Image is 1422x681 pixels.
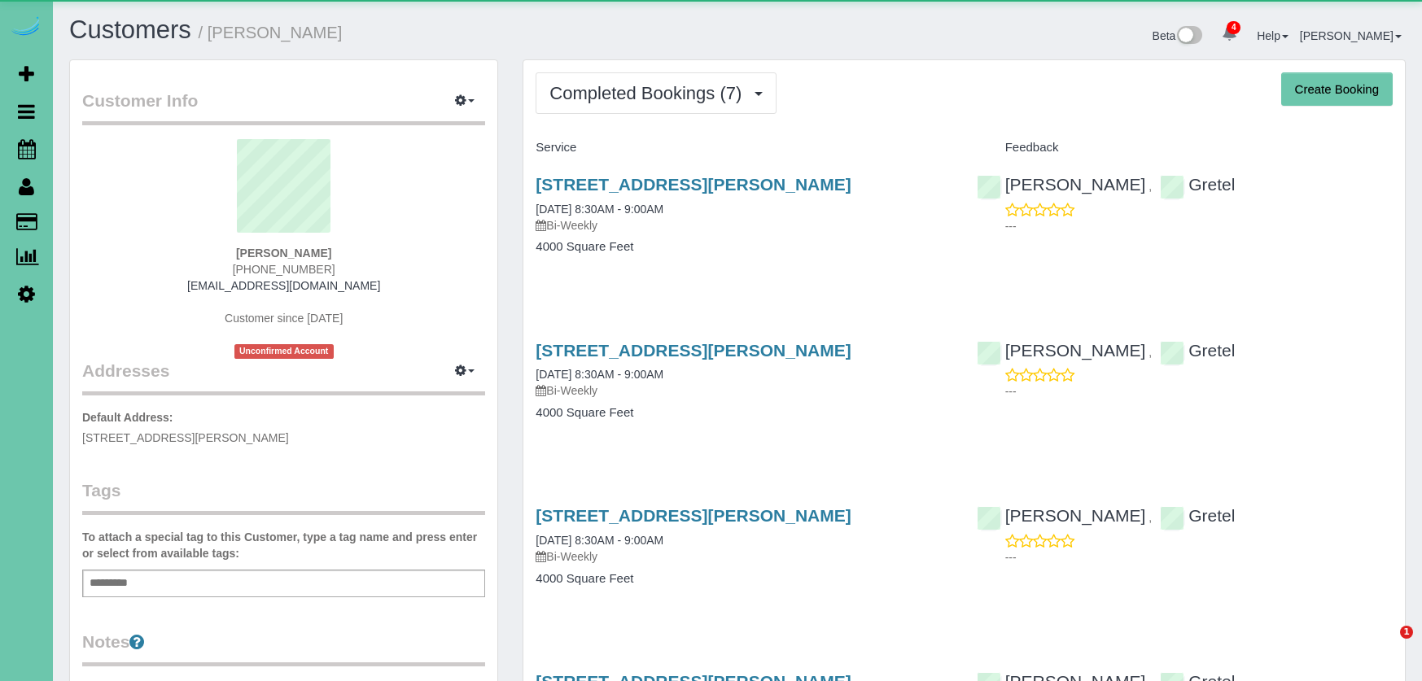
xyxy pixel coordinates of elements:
[536,72,777,114] button: Completed Bookings (7)
[82,529,485,561] label: To attach a special tag to this Customer, type a tag name and press enter or select from availabl...
[1160,506,1235,525] a: Gretel
[1153,29,1203,42] a: Beta
[187,279,380,292] a: [EMAIL_ADDRESS][DOMAIN_NAME]
[1300,29,1402,42] a: [PERSON_NAME]
[977,506,1146,525] a: [PERSON_NAME]
[82,630,485,666] legend: Notes
[1160,341,1235,360] a: Gretel
[536,534,663,547] a: [DATE] 8:30AM - 9:00AM
[199,24,343,41] small: / [PERSON_NAME]
[225,312,343,325] span: Customer since [DATE]
[82,431,289,444] span: [STREET_ADDRESS][PERSON_NAME]
[536,572,952,586] h4: 4000 Square Feet
[536,382,952,399] p: Bi-Weekly
[1149,180,1152,193] span: ,
[234,344,334,358] span: Unconfirmed Account
[1367,626,1406,665] iframe: Intercom live chat
[536,506,851,525] a: [STREET_ADDRESS][PERSON_NAME]
[536,217,952,234] p: Bi-Weekly
[977,175,1146,194] a: [PERSON_NAME]
[1005,549,1393,565] p: ---
[82,409,173,426] label: Default Address:
[233,263,335,276] span: [PHONE_NUMBER]
[536,175,851,194] a: [STREET_ADDRESS][PERSON_NAME]
[977,341,1146,360] a: [PERSON_NAME]
[536,240,952,254] h4: 4000 Square Feet
[1160,175,1235,194] a: Gretel
[82,89,485,125] legend: Customer Info
[1175,26,1202,47] img: New interface
[536,341,851,360] a: [STREET_ADDRESS][PERSON_NAME]
[82,478,485,515] legend: Tags
[536,406,952,420] h4: 4000 Square Feet
[1257,29,1289,42] a: Help
[10,16,42,39] img: Automaid Logo
[536,548,952,565] p: Bi-Weekly
[1400,626,1413,639] span: 1
[1227,21,1240,34] span: 4
[1005,383,1393,399] p: ---
[536,203,663,216] a: [DATE] 8:30AM - 9:00AM
[536,141,952,155] h4: Service
[236,247,331,260] strong: [PERSON_NAME]
[977,141,1393,155] h4: Feedback
[536,368,663,381] a: [DATE] 8:30AM - 9:00AM
[1281,72,1393,107] button: Create Booking
[549,83,750,103] span: Completed Bookings (7)
[69,15,191,44] a: Customers
[1005,218,1393,234] p: ---
[1149,346,1152,359] span: ,
[1149,511,1152,524] span: ,
[1214,16,1245,52] a: 4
